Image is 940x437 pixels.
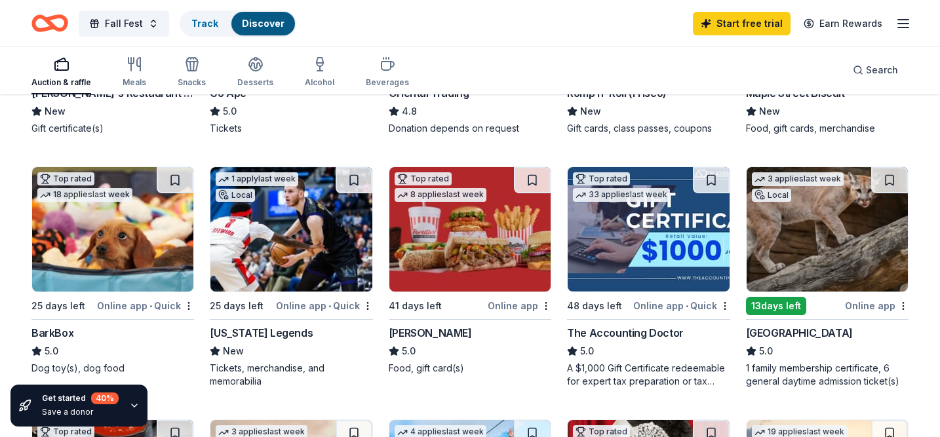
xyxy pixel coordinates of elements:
div: 18 applies last week [37,188,132,202]
div: Food, gift card(s) [389,362,551,375]
div: Local [752,189,791,202]
div: 13 days left [746,297,806,315]
a: Earn Rewards [796,12,890,35]
button: Desserts [237,51,273,94]
span: 5.0 [580,343,594,359]
span: 5.0 [759,343,773,359]
button: Search [842,57,909,83]
span: • [149,301,152,311]
span: 5.0 [402,343,416,359]
div: 33 applies last week [573,188,670,202]
span: 4.8 [402,104,417,119]
button: Snacks [178,51,206,94]
div: The Accounting Doctor [567,325,684,341]
div: 40 % [91,392,119,404]
span: New [45,104,66,119]
button: Alcohol [305,51,334,94]
a: Discover [242,18,284,29]
div: Snacks [178,77,206,88]
div: Local [216,189,255,202]
a: Image for Portillo'sTop rated8 applieslast week41 days leftOnline app[PERSON_NAME]5.0Food, gift c... [389,166,551,375]
div: Online app [845,297,909,314]
div: Donation depends on request [389,122,551,135]
div: A $1,000 Gift Certificate redeemable for expert tax preparation or tax resolution services—recipi... [567,362,730,388]
div: Save a donor [42,407,119,417]
span: 5.0 [223,104,237,119]
img: Image for BarkBox [32,167,193,292]
div: 8 applies last week [395,188,486,202]
div: Top rated [573,172,630,185]
img: Image for Texas Legends [210,167,372,292]
img: Image for The Accounting Doctor [568,167,729,292]
div: Alcohol [305,77,334,88]
div: Tickets [210,122,372,135]
button: Beverages [366,51,409,94]
a: Home [31,8,68,39]
span: • [328,301,331,311]
img: Image for Portillo's [389,167,551,292]
span: Fall Fest [105,16,143,31]
span: New [223,343,244,359]
div: Get started [42,392,119,404]
div: 1 family membership certificate, 6 general daytime admission ticket(s) [746,362,909,388]
button: Fall Fest [79,10,169,37]
a: Image for Houston Zoo3 applieslast weekLocal13days leftOnline app[GEOGRAPHIC_DATA]5.01 family mem... [746,166,909,388]
span: New [759,104,780,119]
a: Image for BarkBoxTop rated18 applieslast week25 days leftOnline app•QuickBarkBox5.0Dog toy(s), do... [31,166,194,375]
div: 1 apply last week [216,172,298,186]
div: Top rated [395,172,452,185]
span: 5.0 [45,343,58,359]
div: Tickets, merchandise, and memorabilia [210,362,372,388]
div: 3 applies last week [752,172,844,186]
button: Auction & raffle [31,51,91,94]
div: Top rated [37,172,94,185]
span: Search [866,62,898,78]
div: Meals [123,77,146,88]
div: Online app Quick [276,297,373,314]
div: Auction & raffle [31,77,91,88]
div: Gift certificate(s) [31,122,194,135]
div: Online app Quick [633,297,730,314]
span: • [686,301,688,311]
div: [US_STATE] Legends [210,325,313,341]
div: Dog toy(s), dog food [31,362,194,375]
div: Online app Quick [97,297,194,314]
div: [GEOGRAPHIC_DATA] [746,325,853,341]
div: Gift cards, class passes, coupons [567,122,730,135]
div: Online app [488,297,551,314]
a: Start free trial [693,12,791,35]
button: Meals [123,51,146,94]
div: [PERSON_NAME] [389,325,472,341]
a: Track [191,18,218,29]
button: TrackDiscover [180,10,296,37]
div: 25 days left [210,298,264,314]
div: Beverages [366,77,409,88]
span: New [580,104,601,119]
div: 41 days left [389,298,442,314]
a: Image for The Accounting DoctorTop rated33 applieslast week48 days leftOnline app•QuickThe Accoun... [567,166,730,388]
a: Image for Texas Legends1 applylast weekLocal25 days leftOnline app•Quick[US_STATE] LegendsNewTick... [210,166,372,388]
div: Food, gift cards, merchandise [746,122,909,135]
img: Image for Houston Zoo [747,167,908,292]
div: 48 days left [567,298,622,314]
div: Desserts [237,77,273,88]
div: BarkBox [31,325,73,341]
div: 25 days left [31,298,85,314]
